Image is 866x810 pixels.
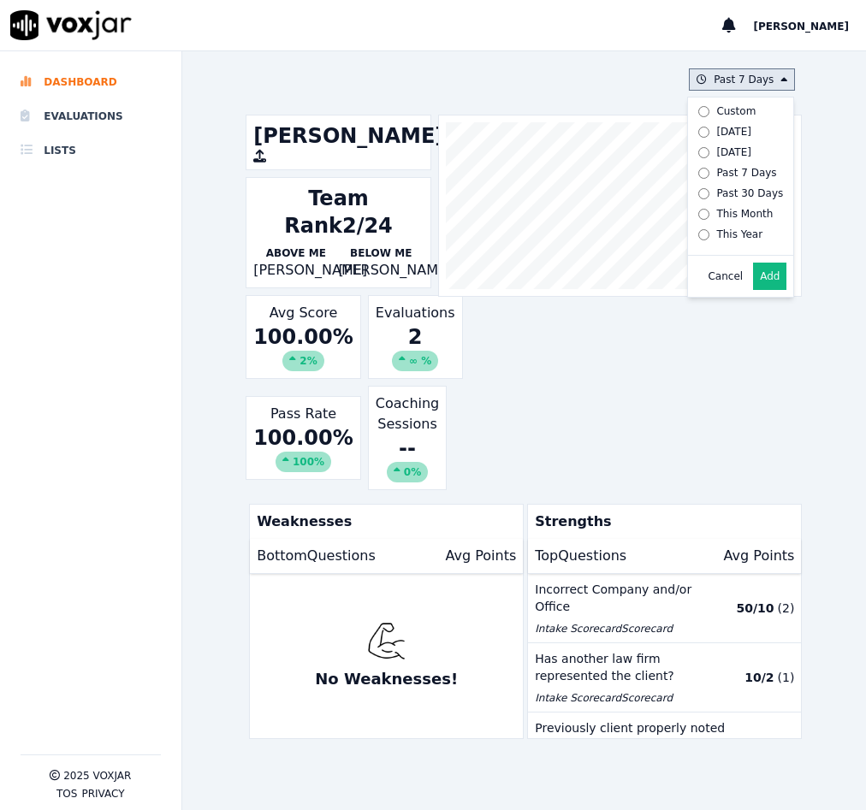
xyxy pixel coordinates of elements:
div: [DATE] [716,125,751,139]
button: Privacy [81,787,124,801]
p: 50 / 10 [736,600,774,617]
img: muscle [367,622,406,660]
p: Has another law firm represented the client? [535,650,729,684]
button: Add [753,263,786,290]
div: This Year [716,228,762,241]
button: Past 7 Days Custom [DATE] [DATE] Past 7 Days Past 30 Days This Month This Year Cancel Add [689,68,795,91]
p: Incorrect Company and/or Office [535,581,729,615]
input: [DATE] [698,127,709,138]
p: Intake Scorecard Scorecard [535,622,729,636]
input: Custom [698,106,709,117]
button: Previously client properly noted in questions Intake ScorecardScorecard 10/2 (1) [528,712,801,782]
input: Past 7 Days [698,168,709,179]
button: TOS [56,787,77,801]
p: Below Me [339,246,424,260]
p: No Weaknesses! [315,667,458,691]
h1: [PERSON_NAME] [253,122,424,150]
input: Past 30 Days [698,188,709,199]
p: 2025 Voxjar [63,769,131,783]
div: 100.00 % [253,323,353,371]
p: Top Questions [535,546,626,566]
div: This Month [716,207,773,221]
p: Above Me [253,246,338,260]
input: [DATE] [698,147,709,158]
span: [PERSON_NAME] [753,21,849,33]
p: [PERSON_NAME] [253,260,338,281]
p: Weaknesses [250,505,516,539]
a: Dashboard [21,65,161,99]
p: Avg Points [724,546,795,566]
button: [PERSON_NAME] [753,15,866,36]
div: ∞ % [392,351,438,371]
p: Strengths [528,505,794,539]
a: Evaluations [21,99,161,133]
div: Custom [716,104,756,118]
img: voxjar logo [10,10,132,40]
div: 100.00 % [253,424,353,472]
div: Pass Rate [246,396,361,480]
p: 10 / 2 [744,669,774,686]
div: 0% [387,462,428,482]
div: -- [376,435,439,482]
p: Intake Scorecard Scorecard [535,691,729,705]
p: Avg Points [445,546,516,566]
div: 100 % [276,452,331,472]
input: This Year [698,229,709,240]
a: Lists [21,133,161,168]
div: Past 7 Days [716,166,776,180]
input: This Month [698,209,709,220]
div: Past 30 Days [716,186,783,200]
p: [PERSON_NAME] [339,260,424,281]
p: ( 2 ) [778,600,795,617]
div: 2 % [282,351,323,371]
div: Avg Score [246,295,361,379]
div: Evaluations [368,295,463,379]
div: [DATE] [716,145,751,159]
button: Cancel [708,269,743,283]
p: Previously client properly noted in questions [535,719,729,754]
button: Has another law firm represented the client? Intake ScorecardScorecard 10/2 (1) [528,643,801,712]
p: Bottom Questions [257,546,376,566]
div: Coaching Sessions [368,386,447,490]
p: ( 1 ) [778,669,795,686]
div: Team Rank 2/24 [253,185,424,239]
div: 2 [376,323,455,371]
button: Incorrect Company and/or Office Intake ScorecardScorecard 50/10 (2) [528,574,801,643]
